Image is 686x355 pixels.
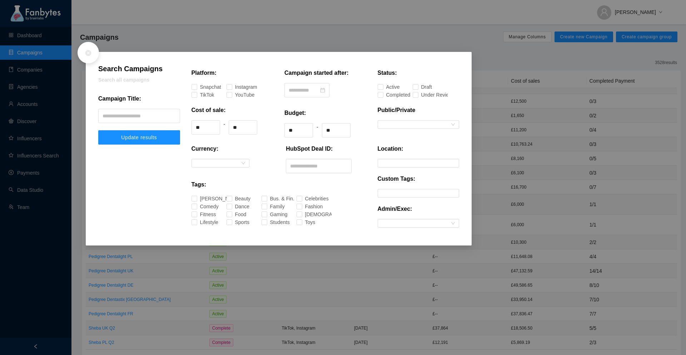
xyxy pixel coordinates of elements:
[386,83,391,91] div: Active
[98,130,180,145] button: Update results
[192,180,206,189] p: Tags:
[421,91,432,99] div: Under Review
[200,210,205,218] div: Fitness
[286,145,333,153] p: HubSpot Deal ID:
[378,69,397,77] p: Status:
[235,91,242,99] div: YouTube
[270,195,278,203] div: Bus. & Fin.
[200,195,214,203] div: [PERSON_NAME]
[378,205,412,213] p: Admin/Exec:
[235,210,239,218] div: Food
[378,175,415,183] p: Custom Tags:
[378,145,403,153] p: Location:
[378,106,416,115] p: Public/Private
[421,83,425,91] div: Draft
[98,94,141,103] p: Campaign Title:
[192,106,226,115] p: Cost of sale:
[200,83,207,91] div: Snapchat
[270,218,277,226] div: Students
[200,218,206,226] div: Lifestyle
[192,69,217,77] p: Platform:
[270,203,275,210] div: Family
[305,218,309,226] div: Toys
[317,123,318,137] div: -
[305,195,313,203] div: Celebrities
[224,120,225,135] div: -
[284,69,349,77] p: Campaign started after:
[235,203,240,210] div: Dance
[386,91,394,99] div: Completed
[305,203,311,210] div: Fashion
[85,49,92,57] span: close-circle
[235,218,240,226] div: Sports
[200,91,205,99] div: TikTok
[305,210,324,218] div: [DEMOGRAPHIC_DATA]
[270,210,276,218] div: Gaming
[98,76,180,84] p: Search all campaigns
[235,195,240,203] div: Beauty
[200,203,206,210] div: Comedy
[235,83,243,91] div: Instagram
[192,145,219,153] p: Currency:
[284,109,306,117] p: Budget:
